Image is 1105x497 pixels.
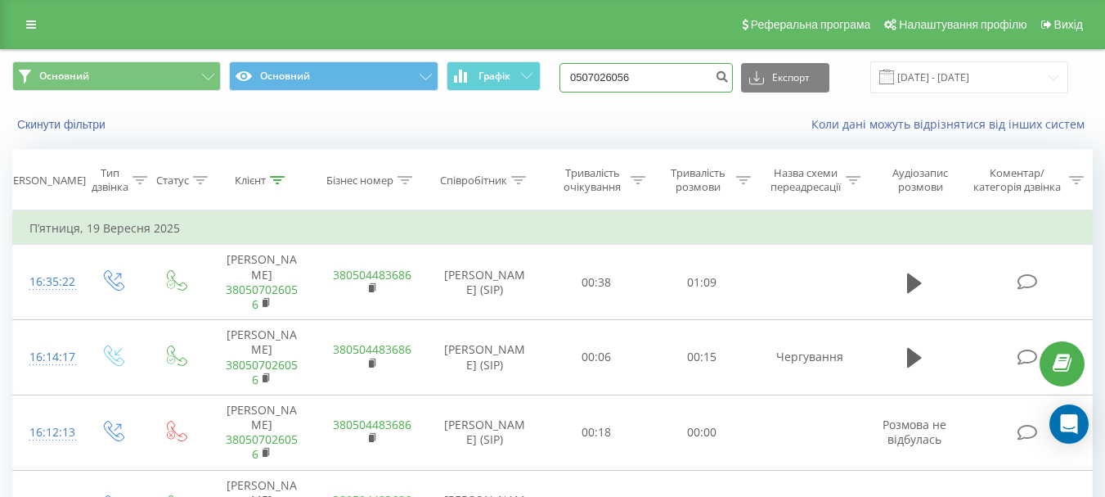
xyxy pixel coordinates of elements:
td: П’ятниця, 19 Вересня 2025 [13,212,1093,245]
button: Скинути фільтри [12,117,114,132]
div: Тип дзвінка [92,166,128,194]
div: Коментар/категорія дзвінка [969,166,1065,194]
input: Пошук за номером [559,63,733,93]
a: 380507026056 [226,431,298,462]
a: 380504483686 [333,267,411,282]
span: Реферальна програма [751,18,871,31]
div: Тривалість очікування [559,166,627,194]
td: [PERSON_NAME] [207,245,317,320]
td: [PERSON_NAME] [207,320,317,395]
span: Розмова не відбулась [883,417,946,447]
td: 00:38 [544,245,649,320]
td: 00:18 [544,395,649,470]
div: Назва схеми переадресації [770,166,842,194]
td: 00:15 [649,320,755,395]
a: 380504483686 [333,417,411,432]
td: 00:00 [649,395,755,470]
button: Експорт [741,63,829,93]
span: Налаштування профілю [899,18,1026,31]
button: Графік [447,61,541,91]
td: Чергування [755,320,865,395]
div: [PERSON_NAME] [3,174,86,188]
button: Основний [12,61,221,91]
div: 16:35:22 [29,266,64,298]
div: Співробітник [440,174,507,188]
button: Основний [229,61,438,91]
div: Аудіозапис розмови [879,166,962,194]
div: Open Intercom Messenger [1049,404,1089,444]
a: Коли дані можуть відрізнятися вiд інших систем [811,116,1093,132]
span: Вихід [1054,18,1083,31]
td: [PERSON_NAME] (SIP) [426,395,544,470]
div: 16:14:17 [29,341,64,373]
div: Бізнес номер [326,174,393,188]
div: Клієнт [235,174,266,188]
a: 380504483686 [333,341,411,357]
td: [PERSON_NAME] [207,395,317,470]
td: [PERSON_NAME] (SIP) [426,320,544,395]
a: 380507026056 [226,282,298,312]
div: Тривалість розмови [664,166,732,194]
span: Графік [478,70,510,82]
div: 16:12:13 [29,417,64,449]
td: 00:06 [544,320,649,395]
a: 380507026056 [226,357,298,387]
span: Основний [39,70,89,83]
td: 01:09 [649,245,755,320]
div: Статус [156,174,189,188]
td: [PERSON_NAME] (SIP) [426,245,544,320]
